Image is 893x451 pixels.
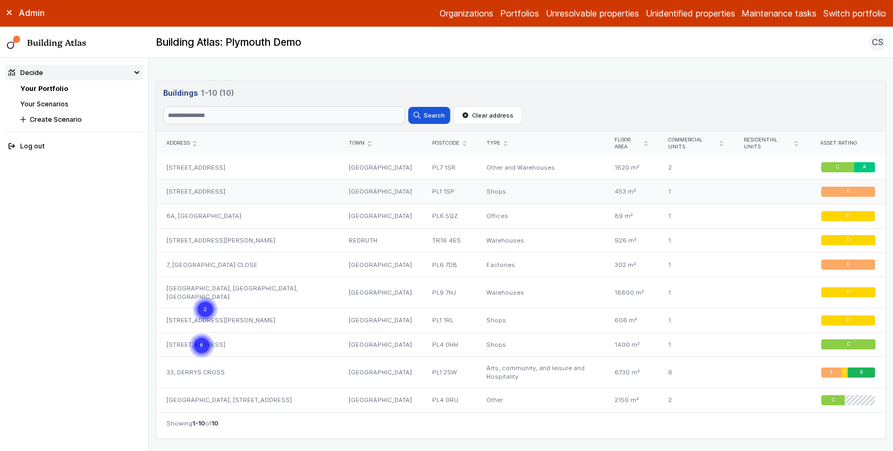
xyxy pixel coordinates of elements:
[846,237,850,244] span: D
[604,332,658,357] div: 1400 m²
[744,137,798,151] div: Residential units
[863,164,866,171] span: A
[847,188,850,195] span: E
[872,36,883,48] span: CS
[339,388,422,412] div: [GEOGRAPHIC_DATA]
[5,65,144,80] summary: Decide
[163,87,879,99] h3: Buildings
[339,204,422,228] div: [GEOGRAPHIC_DATA]
[156,155,339,179] div: [STREET_ADDRESS]
[476,204,604,228] div: Offices
[658,180,734,204] div: 1
[9,68,43,78] div: Decide
[846,213,850,220] span: D
[500,7,539,20] a: Portfolios
[846,341,850,348] span: C
[5,139,144,154] button: Log out
[658,277,734,308] div: 1
[476,332,604,357] div: Shops
[846,289,850,296] span: D
[156,277,886,308] a: [GEOGRAPHIC_DATA], [GEOGRAPHIC_DATA], [GEOGRAPHIC_DATA][GEOGRAPHIC_DATA]PL9 7HJWarehouses18800 m²1D
[658,357,734,388] div: 6
[422,308,476,332] div: PL1 1RL
[843,369,847,376] span: D
[422,180,476,204] div: PL1 1SP
[156,253,339,277] div: 7, [GEOGRAPHIC_DATA] CLOSE
[658,253,734,277] div: 1
[440,7,493,20] a: Organizations
[156,357,886,388] a: 33, DERRYS CROSS[GEOGRAPHIC_DATA]PL1 2SWArts, community, and leisure and Hospitality6730 m²6EDB
[604,308,658,332] div: 606 m²
[422,332,476,357] div: PL4 0HH
[486,140,594,147] div: Type
[546,7,639,20] a: Unresolvable properties
[614,137,648,151] div: Floor area
[604,155,658,179] div: 1620 m²
[156,308,339,332] div: [STREET_ADDRESS][PERSON_NAME]
[869,34,886,51] button: CS
[349,140,412,147] div: Town
[339,308,422,332] div: [GEOGRAPHIC_DATA]
[156,204,886,228] a: 6A, [GEOGRAPHIC_DATA][GEOGRAPHIC_DATA]PL6 5QZOffices89 m²1D
[604,204,658,228] div: 89 m²
[339,277,422,308] div: [GEOGRAPHIC_DATA]
[339,155,422,179] div: [GEOGRAPHIC_DATA]
[604,228,658,253] div: 926 m²
[156,228,886,253] a: [STREET_ADDRESS][PERSON_NAME]REDRUTHTR16 4ESWarehouses926 m²1D
[156,180,886,204] a: [STREET_ADDRESS][GEOGRAPHIC_DATA]PL1 1SPShops453 m²1E
[339,228,422,253] div: REDRUTH
[604,357,658,388] div: 6730 m²
[156,180,339,204] div: [STREET_ADDRESS]
[156,277,339,308] div: [GEOGRAPHIC_DATA], [GEOGRAPHIC_DATA], [GEOGRAPHIC_DATA]
[422,155,476,179] div: PL7 1SR
[432,140,466,147] div: Postcode
[846,317,850,324] span: D
[20,100,69,108] a: Your Scenarios
[422,253,476,277] div: PL6 7DB
[476,228,604,253] div: Warehouses
[453,106,523,124] button: Clear address
[604,180,658,204] div: 453 m²
[860,369,863,376] span: B
[476,308,604,332] div: Shops
[166,419,218,428] span: Showing of
[422,357,476,388] div: PL1 2SW
[476,357,604,388] div: Arts, community, and leisure and Hospitality
[422,388,476,412] div: PL4 0RU
[166,140,328,147] div: Address
[476,388,604,412] div: Other
[830,369,833,376] span: E
[156,155,886,179] a: [STREET_ADDRESS][GEOGRAPHIC_DATA]PL7 1SROther and Warehouses1620 m²2CA
[646,7,735,20] a: Unidentified properties
[408,107,450,124] button: Search
[192,420,205,427] span: 1-10
[658,388,734,412] div: 2
[156,253,886,277] a: 7, [GEOGRAPHIC_DATA] CLOSE[GEOGRAPHIC_DATA]PL6 7DBFactories302 m²1E
[476,155,604,179] div: Other and Warehouses
[658,204,734,228] div: 1
[658,332,734,357] div: 1
[422,204,476,228] div: PL6 5QZ
[604,388,658,412] div: 2150 m²
[156,228,339,253] div: [STREET_ADDRESS][PERSON_NAME]
[476,277,604,308] div: Warehouses
[156,332,886,357] a: [STREET_ADDRESS][GEOGRAPHIC_DATA]PL4 0HHShops1400 m²1C
[422,228,476,253] div: TR16 4ES
[156,36,301,49] h2: Building Atlas: Plymouth Demo
[7,36,21,49] img: main-0bbd2752.svg
[658,155,734,179] div: 2
[823,7,886,20] button: Switch portfolio
[156,332,339,357] div: [STREET_ADDRESS]
[658,228,734,253] div: 1
[658,308,734,332] div: 1
[422,277,476,308] div: PL9 7HJ
[20,85,68,93] a: Your Portfolio
[820,140,875,147] div: Asset rating
[339,357,422,388] div: [GEOGRAPHIC_DATA]
[847,261,850,268] span: E
[339,253,422,277] div: [GEOGRAPHIC_DATA]
[156,388,339,412] div: [GEOGRAPHIC_DATA], [STREET_ADDRESS]
[742,7,816,20] a: Maintenance tasks
[156,388,886,412] a: [GEOGRAPHIC_DATA], [STREET_ADDRESS][GEOGRAPHIC_DATA]PL4 0RUOther2150 m²2C
[339,180,422,204] div: [GEOGRAPHIC_DATA]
